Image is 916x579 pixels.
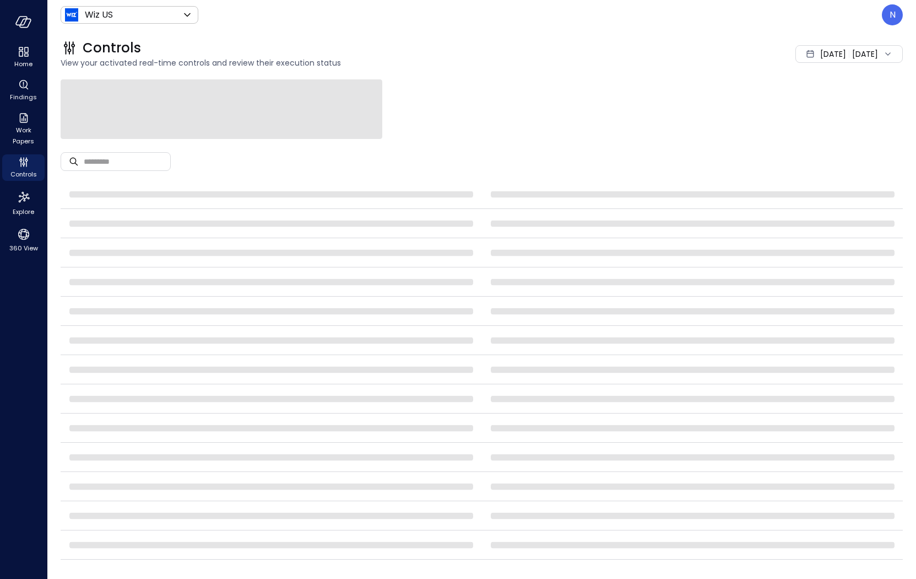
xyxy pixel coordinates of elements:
span: 360 View [9,243,38,254]
p: Wiz US [85,8,113,22]
img: Icon [65,8,78,22]
div: Findings [2,77,45,104]
div: Controls [2,154,45,181]
p: N [890,8,896,22]
span: Controls [83,39,141,57]
span: Controls [10,169,37,180]
span: Findings [10,92,37,103]
div: Work Papers [2,110,45,148]
span: Work Papers [7,125,40,147]
span: View your activated real-time controls and review their execution status [61,57,633,69]
span: Home [14,58,32,69]
span: Explore [13,206,34,217]
div: Explore [2,187,45,218]
div: 360 View [2,225,45,255]
div: Noy Vadai [882,4,903,25]
div: Home [2,44,45,71]
span: [DATE] [820,48,846,60]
